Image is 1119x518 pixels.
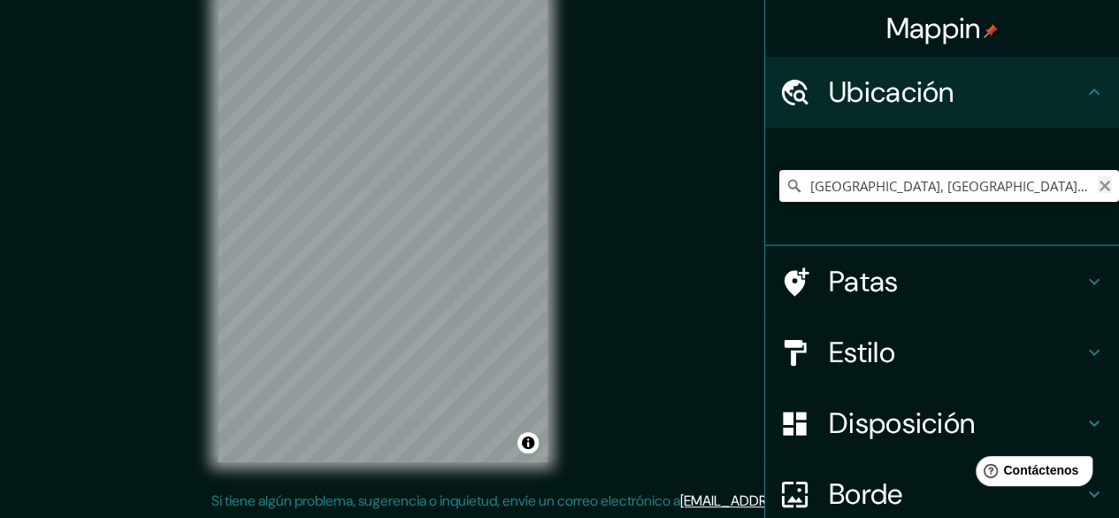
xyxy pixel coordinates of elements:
font: Mappin [886,10,981,47]
div: Patas [765,246,1119,317]
font: Estilo [829,334,895,371]
button: Activar o desactivar atribución [517,432,539,453]
div: Disposición [765,388,1119,459]
img: pin-icon.png [984,24,998,38]
font: Disposición [829,405,975,442]
font: Ubicación [829,73,954,111]
input: Elige tu ciudad o zona [779,170,1119,202]
iframe: Lanzador de widgets de ayuda [962,449,1100,499]
font: Si tiene algún problema, sugerencia o inquietud, envíe un correo electrónico a [211,491,680,510]
font: Borde [829,475,903,513]
a: [EMAIL_ADDRESS][DOMAIN_NAME] [680,491,899,510]
font: Patas [829,263,899,300]
div: Estilo [765,317,1119,388]
button: Claro [1098,176,1112,193]
div: Ubicación [765,57,1119,128]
